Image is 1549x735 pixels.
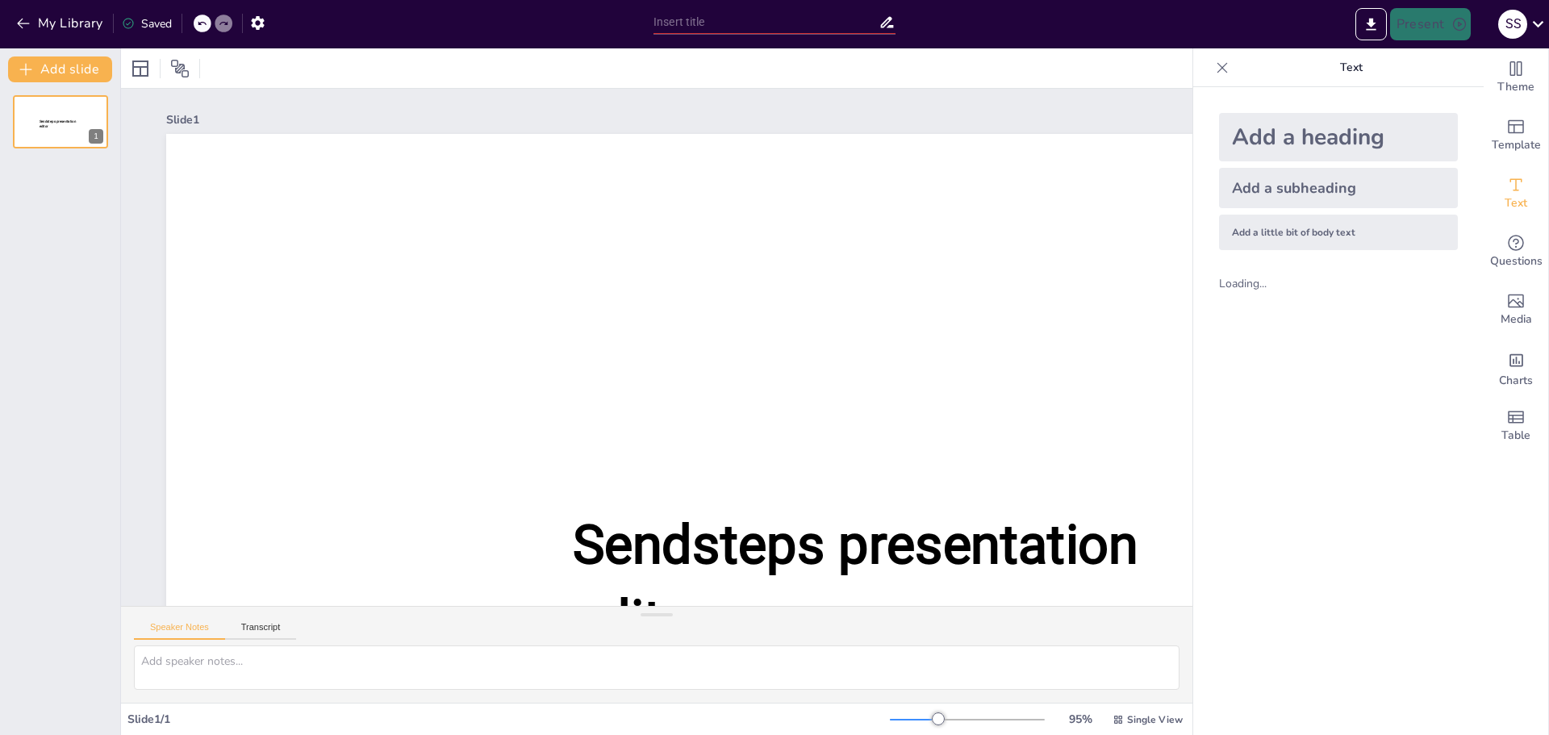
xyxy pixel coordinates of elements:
div: Add text boxes [1484,165,1548,223]
button: Speaker Notes [134,622,225,640]
span: Media [1501,311,1532,328]
span: Theme [1497,78,1534,96]
div: Slide 1 [166,112,1463,127]
button: Add slide [8,56,112,82]
p: Text [1235,48,1468,87]
div: 1 [13,95,108,148]
div: Add images, graphics, shapes or video [1484,281,1548,339]
div: Add a heading [1219,113,1458,161]
span: Charts [1499,372,1533,390]
button: Transcript [225,622,297,640]
div: 95 % [1061,712,1100,727]
span: Table [1501,427,1530,445]
div: Slide 1 / 1 [127,712,890,727]
div: Add ready made slides [1484,106,1548,165]
div: Layout [127,56,153,81]
div: S S [1498,10,1527,39]
span: Sendsteps presentation editor [40,119,76,128]
button: Export to PowerPoint [1355,8,1387,40]
input: Insert title [653,10,879,34]
div: Add a subheading [1219,168,1458,208]
div: Change the overall theme [1484,48,1548,106]
div: Add a little bit of body text [1219,215,1458,250]
span: Single View [1127,713,1183,726]
button: My Library [12,10,110,36]
span: Position [170,59,190,78]
div: 1 [89,129,103,144]
button: S S [1498,8,1527,40]
span: Template [1492,136,1541,154]
div: Add charts and graphs [1484,339,1548,397]
span: Text [1505,194,1527,212]
div: Loading... [1219,276,1294,291]
span: Sendsteps presentation editor [573,513,1138,651]
div: Get real-time input from your audience [1484,223,1548,281]
div: Add a table [1484,397,1548,455]
button: Present [1390,8,1471,40]
div: Saved [122,16,172,31]
span: Questions [1490,253,1543,270]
